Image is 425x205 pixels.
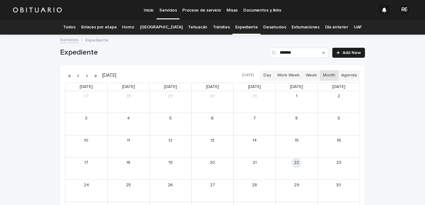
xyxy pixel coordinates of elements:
[208,91,217,101] a: July 30, 2025
[191,113,233,135] td: August 6, 2025
[124,180,133,190] a: August 25, 2025
[124,158,133,168] a: August 18, 2025
[250,158,259,168] a: August 21, 2025
[292,158,301,168] a: August 22, 2025
[107,157,149,179] td: August 18, 2025
[334,91,344,101] a: August 2, 2025
[289,83,304,91] a: Friday
[122,20,134,35] a: Horno
[81,180,91,190] a: August 24, 2025
[149,113,191,135] td: August 5, 2025
[91,71,100,81] button: Next year
[60,48,267,57] h1: Expediente
[325,20,348,35] a: Día anterior
[250,136,259,146] a: August 14, 2025
[331,83,347,91] a: Saturday
[107,91,149,113] td: July 28, 2025
[334,180,344,190] a: August 30, 2025
[107,135,149,157] td: August 11, 2025
[354,20,362,35] a: UAF
[166,136,175,146] a: August 12, 2025
[318,157,360,179] td: August 23, 2025
[318,91,360,113] td: August 2, 2025
[191,91,233,113] td: July 30, 2025
[302,70,320,81] button: Week
[191,157,233,179] td: August 20, 2025
[332,48,365,58] a: Add New
[163,83,178,91] a: Tuesday
[274,70,303,81] button: Work Week
[292,180,301,190] a: August 29, 2025
[65,71,74,81] button: Previous year
[292,136,301,146] a: August 15, 2025
[12,4,62,16] img: HUM7g2VNRLqGMmR9WVqf
[205,83,220,91] a: Wednesday
[208,136,217,146] a: August 13, 2025
[234,157,276,179] td: August 21, 2025
[235,20,258,35] a: Expediente
[334,158,344,168] a: August 23, 2025
[276,91,318,113] td: August 1, 2025
[166,113,175,123] a: August 5, 2025
[208,113,217,123] a: August 6, 2025
[276,113,318,135] td: August 8, 2025
[107,113,149,135] td: August 4, 2025
[343,51,361,55] span: Add New
[320,70,339,81] button: Month
[318,113,360,135] td: August 9, 2025
[334,136,344,146] a: August 16, 2025
[81,91,91,101] a: July 27, 2025
[82,71,91,81] button: Next month
[191,179,233,202] td: August 27, 2025
[250,91,259,101] a: July 31, 2025
[78,83,94,91] a: Sunday
[263,20,286,35] a: Desahucios
[276,135,318,157] td: August 15, 2025
[318,179,360,202] td: August 30, 2025
[234,179,276,202] td: August 28, 2025
[234,113,276,135] td: August 7, 2025
[124,136,133,146] a: August 11, 2025
[234,135,276,157] td: August 14, 2025
[318,135,360,157] td: August 16, 2025
[334,113,344,123] a: August 9, 2025
[250,180,259,190] a: August 28, 2025
[166,158,175,168] a: August 19, 2025
[107,179,149,202] td: August 25, 2025
[149,179,191,202] td: August 26, 2025
[269,48,329,58] input: Search
[208,180,217,190] a: August 27, 2025
[276,157,318,179] td: August 22, 2025
[213,20,230,35] a: Trámites
[100,73,116,78] h2: [DATE]
[292,91,301,101] a: August 1, 2025
[81,136,91,146] a: August 10, 2025
[81,20,117,35] a: Enlaces por etapa
[65,157,107,179] td: August 17, 2025
[166,91,175,101] a: July 29, 2025
[338,70,360,81] button: Agenda
[124,91,133,101] a: July 28, 2025
[81,113,91,123] a: August 3, 2025
[247,83,262,91] a: Thursday
[276,179,318,202] td: August 29, 2025
[140,20,183,35] a: [GEOGRAPHIC_DATA]
[234,91,276,113] td: July 31, 2025
[260,70,274,81] button: Day
[149,135,191,157] td: August 12, 2025
[65,135,107,157] td: August 10, 2025
[399,5,409,15] div: RE
[191,135,233,157] td: August 13, 2025
[149,91,191,113] td: July 29, 2025
[65,91,107,113] td: July 27, 2025
[121,83,136,91] a: Monday
[63,20,75,35] a: Todos
[65,179,107,202] td: August 24, 2025
[65,113,107,135] td: August 3, 2025
[250,113,259,123] a: August 7, 2025
[74,71,82,81] button: Previous month
[239,71,257,80] button: [DATE]
[188,20,207,35] a: Tehuacán
[292,20,319,35] a: Exhumaciones
[85,36,109,43] p: Expediente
